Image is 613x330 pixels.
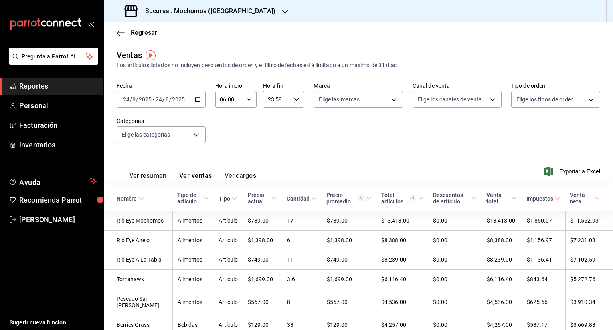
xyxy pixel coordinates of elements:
td: $13,413.00 [482,211,522,231]
div: Total artículos [381,192,416,205]
span: Venta neta [570,192,600,205]
span: Impuestos [526,195,560,202]
td: $1,699.00 [243,270,282,289]
span: Tipo de artículo [177,192,209,205]
td: Artículo [214,289,243,315]
td: $1,699.00 [322,270,376,289]
td: $7,231.03 [565,231,613,250]
td: $4,536.00 [482,289,522,315]
button: open_drawer_menu [88,21,94,27]
td: $6,116.40 [482,270,522,289]
input: ---- [138,96,152,103]
div: Precio promedio [326,192,364,205]
td: $1,398.00 [322,231,376,250]
span: Ayuda [19,176,87,186]
td: 3.6 [282,270,322,289]
span: Cantidad [287,195,317,202]
span: / [162,96,165,103]
td: 8 [282,289,322,315]
td: Rib Eye Anejo [104,231,172,250]
span: Facturación [19,120,97,131]
span: Elige las marcas [319,95,360,103]
td: $8,388.00 [482,231,522,250]
span: Descuentos de artículo [433,192,477,205]
span: / [136,96,138,103]
input: -- [165,96,169,103]
td: $789.00 [322,211,376,231]
td: Alimentos [172,270,214,289]
span: Venta total [486,192,517,205]
td: $8,239.00 [482,250,522,270]
button: Ver ventas [179,172,212,185]
span: Recomienda Parrot [19,195,97,205]
span: Elige los tipos de orden [516,95,574,103]
td: Alimentos [172,231,214,250]
span: Elige las categorías [122,131,170,139]
td: $749.00 [322,250,376,270]
div: Los artículos listados no incluyen descuentos de orden y el filtro de fechas está limitado a un m... [117,61,600,70]
img: Tooltip marker [146,50,156,60]
button: Pregunta a Parrot AI [9,48,98,65]
td: $0.00 [428,270,482,289]
span: Tipo [219,195,237,202]
td: $0.00 [428,250,482,270]
td: Alimentos [172,289,214,315]
span: / [169,96,172,103]
span: - [153,96,154,103]
div: Venta neta [570,192,593,205]
td: Rib Eye Mochomos- [104,211,172,231]
td: $843.64 [522,270,565,289]
button: Exportar a Excel [546,167,600,176]
label: Categorías [117,118,206,124]
td: $7,102.59 [565,250,613,270]
td: $1,136.41 [522,250,565,270]
td: Alimentos [172,250,214,270]
div: Tipo de artículo [177,192,202,205]
label: Fecha [117,83,206,89]
td: 11 [282,250,322,270]
span: Nombre [117,195,144,202]
span: Precio actual [248,192,277,205]
input: ---- [172,96,185,103]
span: Personal [19,100,97,111]
div: Tipo [219,195,230,202]
label: Tipo de orden [511,83,600,89]
button: Regresar [117,29,157,36]
div: Nombre [117,195,137,202]
td: $4,536.00 [376,289,428,315]
span: Elige los canales de venta [418,95,482,103]
td: $1,850.07 [522,211,565,231]
div: Cantidad [287,195,310,202]
span: Inventarios [19,139,97,150]
span: [PERSON_NAME] [19,214,97,225]
svg: Precio promedio = Total artículos / cantidad [358,195,364,201]
span: Reportes [19,81,97,91]
a: Pregunta a Parrot AI [6,58,98,66]
td: $0.00 [428,211,482,231]
td: 17 [282,211,322,231]
span: Pregunta a Parrot AI [22,52,86,61]
td: Artículo [214,250,243,270]
svg: El total artículos considera cambios de precios en los artículos así como costos adicionales por ... [410,195,416,201]
td: $567.00 [322,289,376,315]
td: $625.66 [522,289,565,315]
input: -- [155,96,162,103]
button: Ver cargos [225,172,257,185]
td: $1,398.00 [243,231,282,250]
td: $0.00 [428,289,482,315]
div: Ventas [117,49,142,61]
td: Artículo [214,270,243,289]
td: $8,239.00 [376,250,428,270]
td: Pescado San [PERSON_NAME] [104,289,172,315]
td: $749.00 [243,250,282,270]
td: 6 [282,231,322,250]
span: Regresar [131,29,157,36]
span: Precio promedio [326,192,372,205]
label: Marca [314,83,403,89]
span: / [130,96,132,103]
div: Venta total [486,192,510,205]
div: navigation tabs [129,172,256,185]
td: $1,156.97 [522,231,565,250]
td: $11,562.93 [565,211,613,231]
h3: Sucursal: Mochomos ([GEOGRAPHIC_DATA]) [139,6,275,16]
